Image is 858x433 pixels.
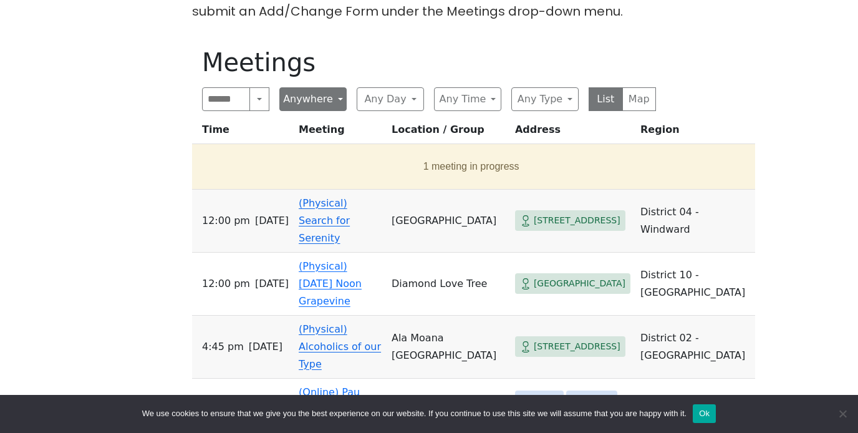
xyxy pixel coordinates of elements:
td: Ala Moana [GEOGRAPHIC_DATA] [387,316,510,379]
button: Anywhere [279,87,347,111]
button: Map [622,87,657,111]
th: Address [510,121,635,144]
button: Ok [693,404,716,423]
td: Cyberspace [635,379,755,424]
h1: Meetings [202,47,656,77]
td: (Online) Pau Hana4U [387,379,510,424]
button: 1 meeting in progress [197,149,745,184]
span: [DATE] [255,212,289,230]
td: District 10 - [GEOGRAPHIC_DATA] [635,253,755,316]
td: District 04 - Windward [635,190,755,253]
a: (Physical) Search for Serenity [299,197,350,244]
th: Meeting [294,121,387,144]
td: District 02 - [GEOGRAPHIC_DATA] [635,316,755,379]
a: (Physical) [DATE] Noon Grapevine [299,260,362,307]
input: Search [202,87,250,111]
button: Any Time [434,87,501,111]
th: Region [635,121,755,144]
a: (Physical) Alcoholics of our Type [299,323,381,370]
a: (Online) Pau Hana4U [299,386,360,416]
button: Any Type [511,87,579,111]
button: List [589,87,623,111]
td: [GEOGRAPHIC_DATA] [387,190,510,253]
span: Phone [585,393,612,409]
span: No [836,407,849,420]
button: Any Day [357,87,424,111]
span: 12:00 PM [202,212,250,230]
span: 4:45 PM [202,338,244,356]
button: Search [249,87,269,111]
span: [DATE] [255,275,289,293]
span: 12:00 PM [202,275,250,293]
span: [DATE] [249,338,282,356]
td: Diamond Love Tree [387,253,510,316]
span: [STREET_ADDRESS] [534,339,620,354]
span: [STREET_ADDRESS] [534,213,620,228]
th: Location / Group [387,121,510,144]
span: [GEOGRAPHIC_DATA] [534,276,625,291]
span: 5:00 PM [202,392,244,410]
th: Time [192,121,294,144]
span: We use cookies to ensure that we give you the best experience on our website. If you continue to ... [142,407,687,420]
span: Zoom [534,393,559,409]
span: [DATE] [249,392,282,410]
